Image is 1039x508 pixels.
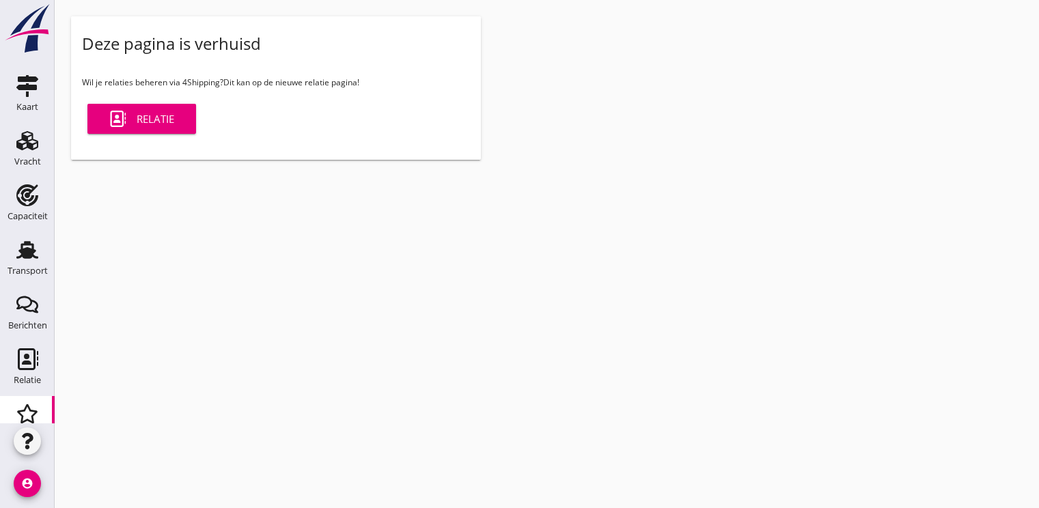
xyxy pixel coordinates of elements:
[3,3,52,54] img: logo-small.a267ee39.svg
[82,33,261,55] div: Deze pagina is verhuisd
[82,76,223,88] span: Wil je relaties beheren via 4Shipping?
[8,321,47,330] div: Berichten
[8,212,48,221] div: Capaciteit
[14,157,41,166] div: Vracht
[109,111,174,127] div: Relatie
[8,266,48,275] div: Transport
[14,470,41,497] i: account_circle
[16,102,38,111] div: Kaart
[87,104,196,134] a: Relatie
[14,376,41,384] div: Relatie
[223,76,359,88] span: Dit kan op de nieuwe relatie pagina!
